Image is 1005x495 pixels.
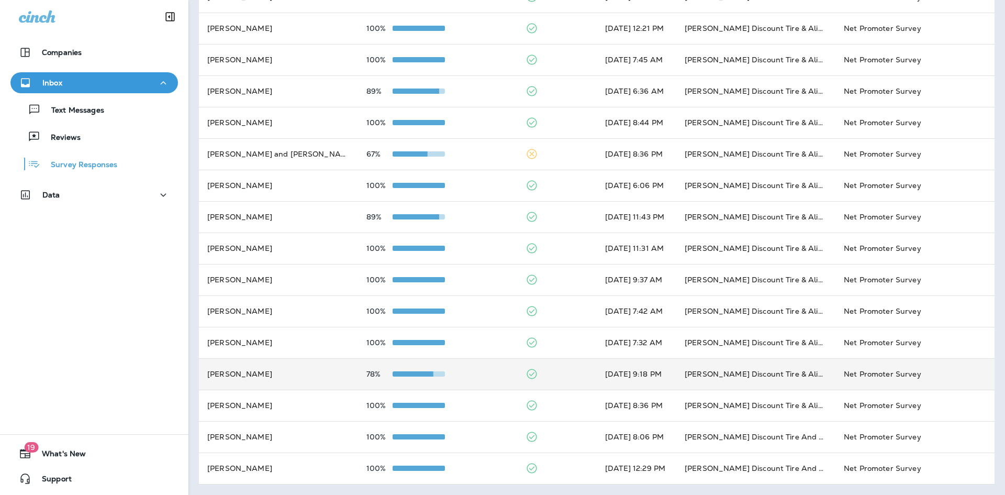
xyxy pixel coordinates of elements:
td: [PERSON_NAME] [199,170,358,201]
p: Reviews [40,133,81,143]
td: Net Promoter Survey [835,170,995,201]
p: Survey Responses [40,160,117,170]
td: [PERSON_NAME] [199,13,358,44]
td: [PERSON_NAME] Discount Tire & Alignment [GEOGRAPHIC_DATA] ([STREET_ADDRESS]) [676,264,835,295]
button: Collapse Sidebar [155,6,185,27]
td: [PERSON_NAME] [199,75,358,107]
p: 100% [366,464,393,472]
td: [PERSON_NAME] Discount Tire & Alignment - Damariscotta (5 [PERSON_NAME] Plz,) [676,138,835,170]
td: Net Promoter Survey [835,327,995,358]
td: [PERSON_NAME] Discount Tire & Alignment [GEOGRAPHIC_DATA] ([STREET_ADDRESS]) [676,358,835,390]
button: Text Messages [10,98,178,120]
td: Net Promoter Survey [835,264,995,295]
p: 89% [366,213,393,221]
td: [PERSON_NAME] and [PERSON_NAME] [199,138,358,170]
td: Net Promoter Survey [835,233,995,264]
p: Inbox [42,79,62,87]
p: 89% [366,87,393,95]
td: [DATE] 12:21 PM [597,13,676,44]
td: [DATE] 12:29 PM [597,453,676,484]
p: 100% [366,118,393,127]
td: [PERSON_NAME] Discount Tire & Alignment - Damariscotta (5 [PERSON_NAME] Plz,) [676,170,835,201]
td: [PERSON_NAME] [199,453,358,484]
td: [PERSON_NAME] Discount Tire & Alignment [PERSON_NAME] ([STREET_ADDRESS]) [676,107,835,138]
span: What's New [31,449,86,462]
td: Net Promoter Survey [835,453,995,484]
td: [DATE] 8:06 PM [597,421,676,453]
td: [PERSON_NAME] [199,358,358,390]
td: [DATE] 7:32 AM [597,327,676,358]
td: [PERSON_NAME] Discount Tire & Alignment [GEOGRAPHIC_DATA] ([STREET_ADDRESS]) [676,75,835,107]
p: 100% [366,24,393,32]
p: 78% [366,370,393,378]
td: [PERSON_NAME] Discount Tire & Alignment- [GEOGRAPHIC_DATA] ([STREET_ADDRESS]) [676,233,835,264]
td: Net Promoter Survey [835,44,995,75]
p: 100% [366,56,393,64]
td: Net Promoter Survey [835,295,995,327]
td: [PERSON_NAME] Discount Tire & Alignment - Damariscotta (5 [PERSON_NAME] Plz,) [676,44,835,75]
td: [DATE] 8:44 PM [597,107,676,138]
td: [PERSON_NAME] [199,264,358,295]
td: [DATE] 11:31 AM [597,233,676,264]
td: [DATE] 6:06 PM [597,170,676,201]
td: [PERSON_NAME] [199,201,358,233]
td: [PERSON_NAME] Discount Tire & Alignment [GEOGRAPHIC_DATA] ([STREET_ADDRESS]) [676,201,835,233]
td: [PERSON_NAME] Discount Tire & Alignment [GEOGRAPHIC_DATA] ([STREET_ADDRESS]) [676,13,835,44]
td: [PERSON_NAME] [199,44,358,75]
p: 100% [366,276,393,284]
button: Inbox [10,72,178,93]
td: [PERSON_NAME] [199,390,358,421]
td: [PERSON_NAME] Discount Tire & Alignment [GEOGRAPHIC_DATA] ([STREET_ADDRESS]) [676,327,835,358]
p: 100% [366,307,393,315]
td: Net Promoter Survey [835,107,995,138]
p: 100% [366,181,393,190]
td: [DATE] 7:45 AM [597,44,676,75]
td: Net Promoter Survey [835,75,995,107]
button: Reviews [10,126,178,148]
button: 19What's New [10,443,178,464]
td: [DATE] 9:37 AM [597,264,676,295]
button: Companies [10,42,178,63]
p: 67% [366,150,393,158]
td: [PERSON_NAME] Discount Tire And Alignment - [GEOGRAPHIC_DATA] ([STREET_ADDRESS]) [676,453,835,484]
p: 100% [366,244,393,252]
td: Net Promoter Survey [835,201,995,233]
button: Support [10,468,178,489]
td: [DATE] 8:36 PM [597,138,676,170]
td: [DATE] 6:36 AM [597,75,676,107]
td: Net Promoter Survey [835,358,995,390]
p: 100% [366,401,393,410]
td: [DATE] 7:42 AM [597,295,676,327]
td: Net Promoter Survey [835,390,995,421]
td: [PERSON_NAME] [199,327,358,358]
td: Net Promoter Survey [835,138,995,170]
td: [DATE] 8:36 PM [597,390,676,421]
td: [PERSON_NAME] Discount Tire & Alignment [GEOGRAPHIC_DATA] ([STREET_ADDRESS]) [676,295,835,327]
span: Support [31,475,72,487]
td: [PERSON_NAME] [199,421,358,453]
td: [PERSON_NAME] [199,107,358,138]
p: Text Messages [41,106,104,116]
td: Net Promoter Survey [835,13,995,44]
p: Companies [42,48,82,57]
td: [PERSON_NAME] Discount Tire & Alignment [GEOGRAPHIC_DATA] ([STREET_ADDRESS]) [676,390,835,421]
td: [PERSON_NAME] Discount Tire And Alignment - [GEOGRAPHIC_DATA] ([STREET_ADDRESS]) [676,421,835,453]
td: [PERSON_NAME] [199,233,358,264]
td: Net Promoter Survey [835,421,995,453]
td: [DATE] 9:18 PM [597,358,676,390]
span: 19 [24,442,38,453]
p: 100% [366,433,393,441]
td: [PERSON_NAME] [199,295,358,327]
td: [DATE] 11:43 PM [597,201,676,233]
button: Survey Responses [10,153,178,175]
p: 100% [366,338,393,347]
p: Data [42,191,60,199]
button: Data [10,184,178,205]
